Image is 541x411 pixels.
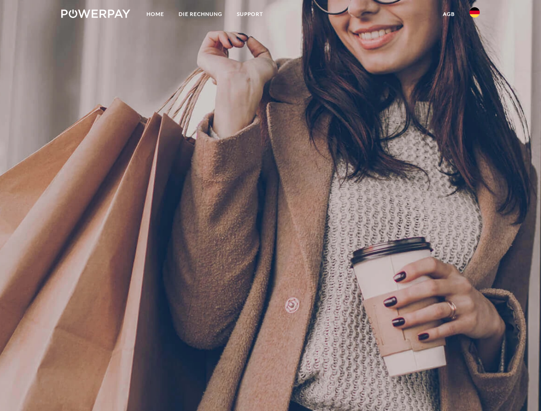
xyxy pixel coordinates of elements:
[61,9,130,18] img: logo-powerpay-white.svg
[230,6,270,22] a: SUPPORT
[469,7,480,18] img: de
[436,6,462,22] a: agb
[139,6,171,22] a: Home
[171,6,230,22] a: DIE RECHNUNG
